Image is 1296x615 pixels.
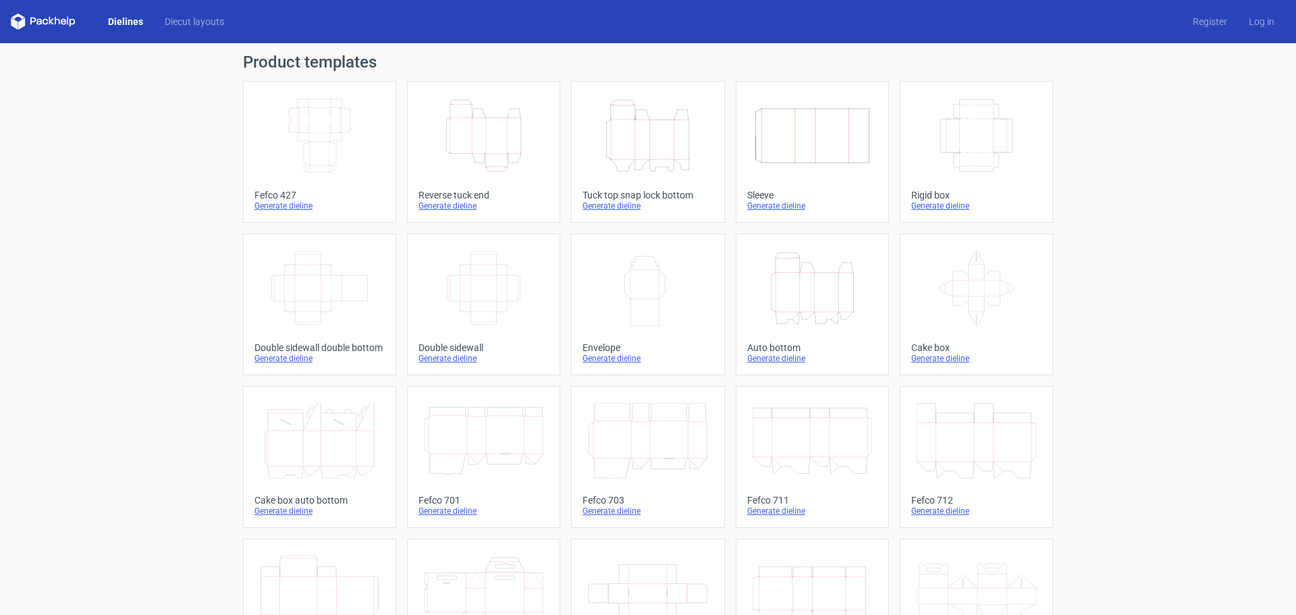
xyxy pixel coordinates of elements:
[254,495,385,506] div: Cake box auto bottom
[583,353,713,364] div: Generate dieline
[418,190,549,200] div: Reverse tuck end
[736,81,889,223] a: SleeveGenerate dieline
[583,190,713,200] div: Tuck top snap lock bottom
[747,342,878,353] div: Auto bottom
[243,386,396,528] a: Cake box auto bottomGenerate dieline
[154,15,235,28] a: Diecut layouts
[747,506,878,516] div: Generate dieline
[571,234,724,375] a: EnvelopeGenerate dieline
[407,81,560,223] a: Reverse tuck endGenerate dieline
[418,200,549,211] div: Generate dieline
[911,353,1042,364] div: Generate dieline
[911,506,1042,516] div: Generate dieline
[747,353,878,364] div: Generate dieline
[243,54,1053,70] h1: Product templates
[254,506,385,516] div: Generate dieline
[747,200,878,211] div: Generate dieline
[1238,15,1285,28] a: Log in
[418,342,549,353] div: Double sidewall
[407,386,560,528] a: Fefco 701Generate dieline
[418,353,549,364] div: Generate dieline
[747,495,878,506] div: Fefco 711
[900,386,1053,528] a: Fefco 712Generate dieline
[911,342,1042,353] div: Cake box
[736,386,889,528] a: Fefco 711Generate dieline
[571,81,724,223] a: Tuck top snap lock bottomGenerate dieline
[97,15,154,28] a: Dielines
[418,495,549,506] div: Fefco 701
[243,234,396,375] a: Double sidewall double bottomGenerate dieline
[254,190,385,200] div: Fefco 427
[254,353,385,364] div: Generate dieline
[571,386,724,528] a: Fefco 703Generate dieline
[583,495,713,506] div: Fefco 703
[583,506,713,516] div: Generate dieline
[583,200,713,211] div: Generate dieline
[911,190,1042,200] div: Rigid box
[736,234,889,375] a: Auto bottomGenerate dieline
[254,342,385,353] div: Double sidewall double bottom
[418,506,549,516] div: Generate dieline
[583,342,713,353] div: Envelope
[900,81,1053,223] a: Rigid boxGenerate dieline
[254,200,385,211] div: Generate dieline
[911,200,1042,211] div: Generate dieline
[900,234,1053,375] a: Cake boxGenerate dieline
[407,234,560,375] a: Double sidewallGenerate dieline
[243,81,396,223] a: Fefco 427Generate dieline
[911,495,1042,506] div: Fefco 712
[1182,15,1238,28] a: Register
[747,190,878,200] div: Sleeve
